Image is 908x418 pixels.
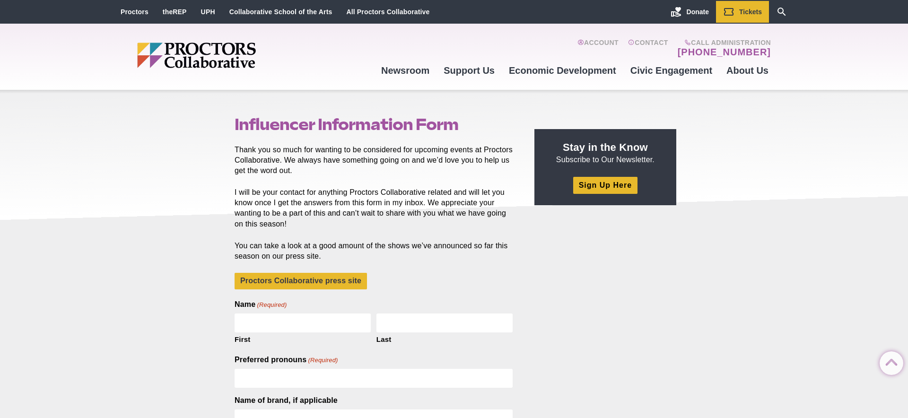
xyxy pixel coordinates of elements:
h1: Influencer Information Form [235,115,513,133]
span: Donate [687,8,709,16]
a: Search [769,1,794,23]
span: Tickets [739,8,762,16]
p: Subscribe to Our Newsletter. [546,140,665,165]
a: Civic Engagement [623,58,719,83]
a: theREP [163,8,187,16]
span: (Required) [307,356,338,365]
iframe: Advertisement [534,217,676,335]
span: (Required) [256,301,287,309]
a: Proctors Collaborative press site [235,273,367,289]
label: Name of brand, if applicable [235,395,338,406]
a: Sign Up Here [573,177,637,193]
p: I will be your contact for anything Proctors Collaborative related and will let you know once I g... [235,187,513,229]
label: Last [376,332,513,345]
a: Account [577,39,619,58]
a: [PHONE_NUMBER] [678,46,771,58]
p: You can take a look at a good amount of the shows we’ve announced so far this season on our press... [235,241,513,261]
label: Preferred pronouns [235,355,338,365]
a: Proctors [121,8,148,16]
a: Newsroom [374,58,437,83]
legend: Name [235,299,287,310]
p: Thank you so much for wanting to be considered for upcoming events at Proctors Collaborative. We ... [235,145,513,176]
a: About Us [719,58,776,83]
a: Back to Top [880,352,899,371]
a: Contact [628,39,668,58]
a: Support Us [437,58,502,83]
a: Donate [664,1,716,23]
img: Proctors logo [137,43,329,68]
a: Economic Development [502,58,623,83]
a: Collaborative School of the Arts [229,8,332,16]
a: Tickets [716,1,769,23]
a: UPH [201,8,215,16]
a: All Proctors Collaborative [346,8,429,16]
span: Call Administration [675,39,771,46]
strong: Stay in the Know [563,141,648,153]
label: First [235,332,371,345]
